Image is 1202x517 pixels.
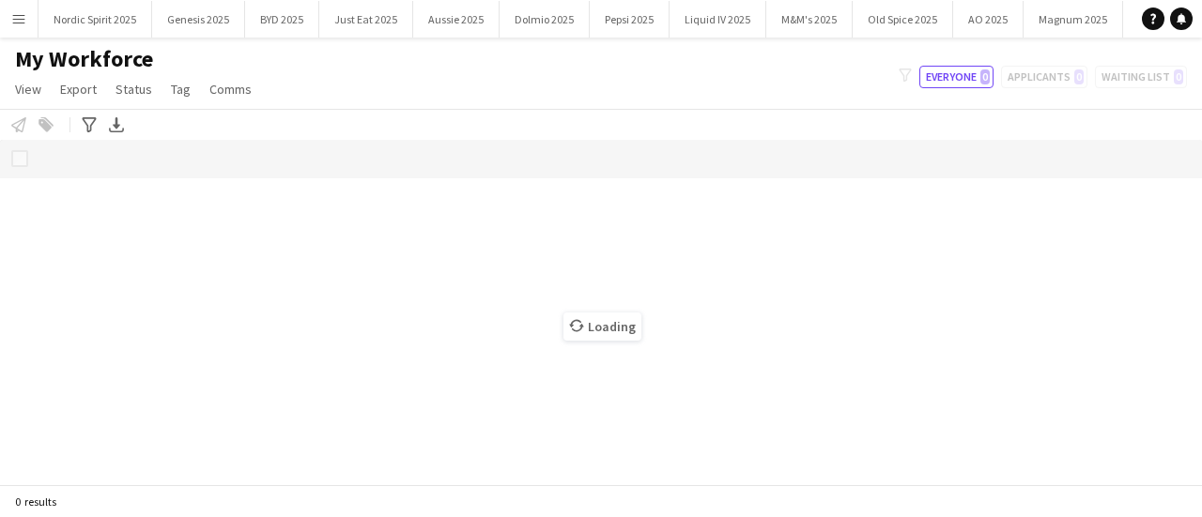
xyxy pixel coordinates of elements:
[105,114,128,136] app-action-btn: Export XLSX
[15,45,153,73] span: My Workforce
[670,1,766,38] button: Liquid IV 2025
[209,81,252,98] span: Comms
[108,77,160,101] a: Status
[163,77,198,101] a: Tag
[53,77,104,101] a: Export
[78,114,100,136] app-action-btn: Advanced filters
[1024,1,1123,38] button: Magnum 2025
[245,1,319,38] button: BYD 2025
[116,81,152,98] span: Status
[60,81,97,98] span: Export
[152,1,245,38] button: Genesis 2025
[563,312,641,341] span: Loading
[8,77,49,101] a: View
[919,66,994,88] button: Everyone0
[853,1,953,38] button: Old Spice 2025
[413,1,500,38] button: Aussie 2025
[500,1,590,38] button: Dolmio 2025
[171,81,191,98] span: Tag
[590,1,670,38] button: Pepsi 2025
[980,69,990,84] span: 0
[953,1,1024,38] button: AO 2025
[15,81,41,98] span: View
[319,1,413,38] button: Just Eat 2025
[202,77,259,101] a: Comms
[766,1,853,38] button: M&M's 2025
[39,1,152,38] button: Nordic Spirit 2025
